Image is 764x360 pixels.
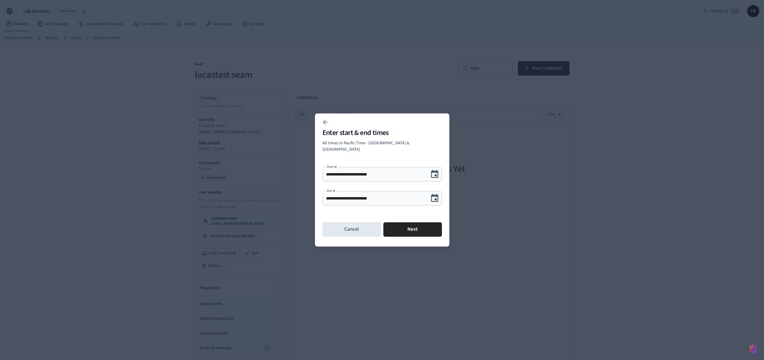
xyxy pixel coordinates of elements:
button: Next [383,222,442,237]
span: All times in Pacific Time - [GEOGRAPHIC_DATA] & [GEOGRAPHIC_DATA] [322,140,409,152]
label: End at [327,188,335,193]
button: Choose date, selected date is Sep 10, 2025 [427,191,442,205]
img: SeamLogoGradient.69752ec5.svg [750,344,757,354]
h2: Enter start & end times [322,129,442,136]
label: Start at [327,164,337,169]
button: Choose date, selected date is Sep 9, 2025 [427,167,442,181]
button: Cancel [322,222,381,237]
